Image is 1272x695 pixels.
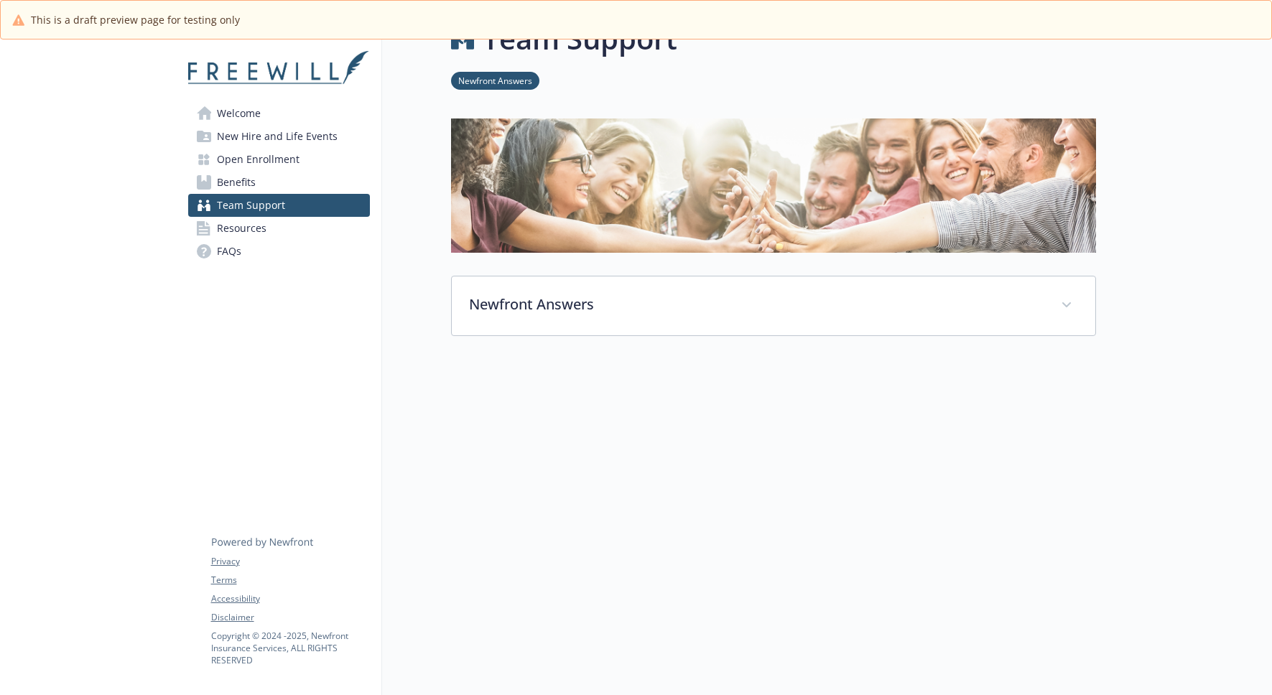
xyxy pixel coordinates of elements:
p: Copyright © 2024 - 2025 , Newfront Insurance Services, ALL RIGHTS RESERVED [211,630,369,666]
span: FAQs [217,240,241,263]
a: Privacy [211,555,369,568]
span: Benefits [217,171,256,194]
a: Resources [188,217,370,240]
div: Newfront Answers [452,276,1095,335]
a: Terms [211,574,369,587]
p: Newfront Answers [469,294,1044,315]
a: Disclaimer [211,611,369,624]
a: Newfront Answers [451,73,539,87]
span: New Hire and Life Events [217,125,338,148]
a: FAQs [188,240,370,263]
a: Open Enrollment [188,148,370,171]
span: Open Enrollment [217,148,300,171]
a: Team Support [188,194,370,217]
a: New Hire and Life Events [188,125,370,148]
span: Welcome [217,102,261,125]
a: Welcome [188,102,370,125]
span: Team Support [217,194,285,217]
a: Benefits [188,171,370,194]
a: Accessibility [211,592,369,605]
span: This is a draft preview page for testing only [31,12,240,27]
img: team support page banner [451,118,1096,253]
span: Resources [217,217,266,240]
